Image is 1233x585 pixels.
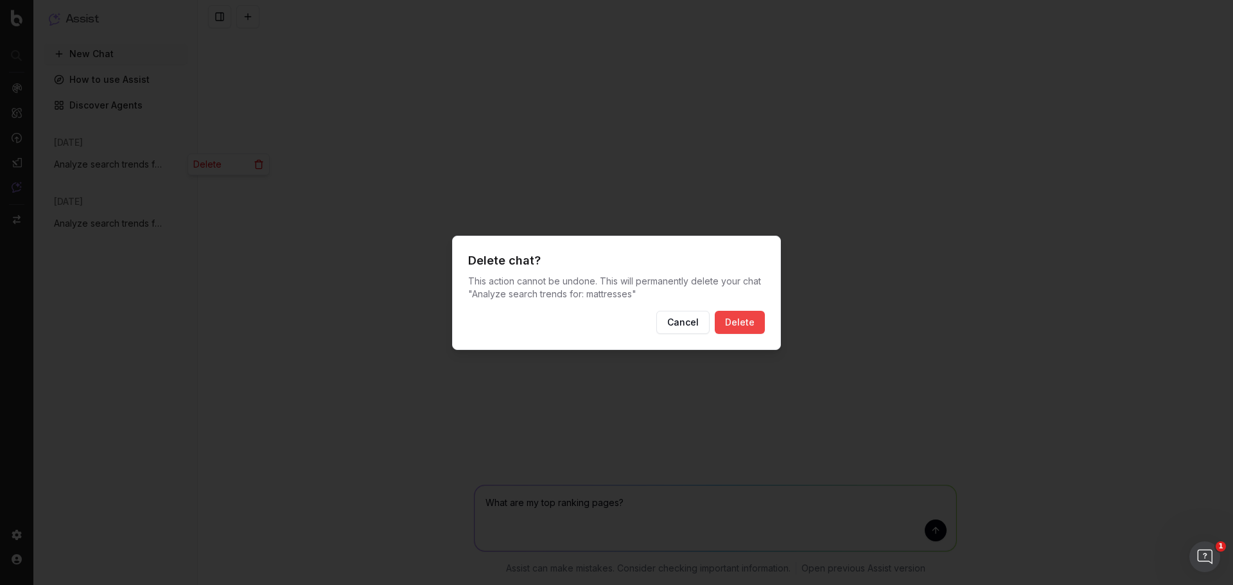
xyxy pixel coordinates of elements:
button: Cancel [656,311,710,334]
h2: Delete chat? [468,252,765,270]
p: This action cannot be undone. This will permanently delete your chat " Analyze search trends for:... [468,275,765,301]
span: 1 [1216,541,1226,552]
button: Delete [715,311,765,334]
iframe: Intercom live chat [1189,541,1220,572]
